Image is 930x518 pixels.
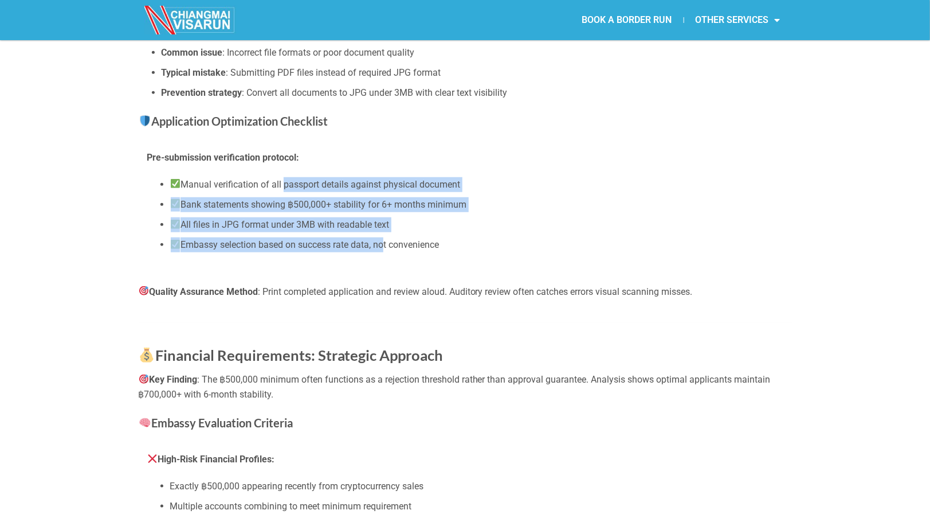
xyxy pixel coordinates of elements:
strong: Typical mistake [162,67,226,78]
h2: Financial Requirements: Strategic Approach [139,346,792,365]
img: 🧠 [139,417,151,429]
img: ❌ [148,454,157,464]
li: Manual verification of all passport details against physical document [170,177,783,192]
a: OTHER SERVICES [684,7,792,33]
li: All files in JPG format under 3MB with readable text [170,217,783,232]
img: 🎯 [139,286,148,295]
li: : Incorrect file formats or poor document quality [162,45,792,60]
h3: Application Optimization Checklist [139,112,792,130]
p: : Print completed application and review aloud. Auditory review often catches errors visual scann... [139,285,792,299]
strong: Key Finding [139,374,197,385]
li: : Convert all documents to JPG under 3MB with clear text visibility [162,85,792,100]
p: : The ฿500,000 minimum often functions as a rejection threshold rather than approval guarantee. A... [139,372,792,402]
strong: Common issue [162,47,223,58]
img: ✅ [171,240,180,249]
img: 🎯 [139,375,148,384]
h3: Embassy Evaluation Criteria [139,414,792,432]
strong: Quality Assurance Method [139,286,258,297]
strong: Prevention strategy [162,87,242,98]
nav: Menu [465,7,792,33]
li: : Submitting PDF files instead of required JPG format [162,65,792,80]
li: Embassy selection based on success rate data, not convenience [170,237,783,252]
li: Exactly ฿500,000 appearing recently from cryptocurrency sales [170,479,783,494]
a: BOOK A BORDER RUN [571,7,684,33]
strong: Pre-submission verification protocol: [147,152,300,163]
img: ✅ [171,220,180,229]
li: Bank statements showing ฿500,000+ stability for 6+ months minimum [170,197,783,212]
li: Multiple accounts combining to meet minimum requirement [170,499,783,514]
strong: High-Risk Financial Profiles: [147,454,274,465]
img: ✅ [171,199,180,208]
img: 💰 [139,348,154,363]
img: 🛡️ [139,115,151,127]
img: ✅ [171,179,180,188]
